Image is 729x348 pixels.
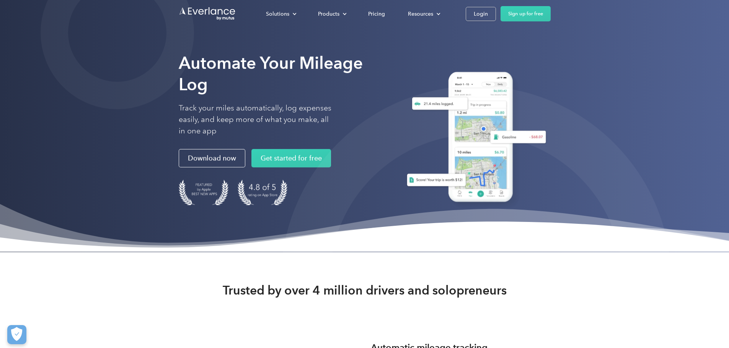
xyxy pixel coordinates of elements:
[266,9,289,19] div: Solutions
[360,7,393,21] a: Pricing
[310,7,353,21] div: Products
[179,53,363,94] strong: Automate Your Mileage Log
[251,149,331,167] a: Get started for free
[368,9,385,19] div: Pricing
[466,7,496,21] a: Login
[179,6,236,21] a: Go to homepage
[474,9,488,19] div: Login
[408,9,433,19] div: Resources
[318,9,339,19] div: Products
[7,325,26,344] button: Cookies Settings
[238,180,287,205] img: 4.9 out of 5 stars on the app store
[398,66,551,211] img: Everlance, mileage tracker app, expense tracking app
[179,149,245,167] a: Download now
[501,6,551,21] a: Sign up for free
[223,283,507,298] strong: Trusted by over 4 million drivers and solopreneurs
[400,7,447,21] div: Resources
[179,102,332,137] p: Track your miles automatically, log expenses easily, and keep more of what you make, all in one app
[258,7,303,21] div: Solutions
[179,180,228,205] img: Badge for Featured by Apple Best New Apps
